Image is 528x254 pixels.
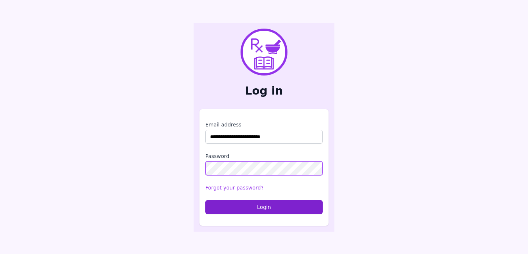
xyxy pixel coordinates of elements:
img: PharmXellence Logo [241,29,287,76]
h2: Log in [199,84,329,97]
label: Password [205,152,323,160]
button: Login [205,200,323,214]
label: Email address [205,121,323,128]
a: Forgot your password? [205,185,264,191]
